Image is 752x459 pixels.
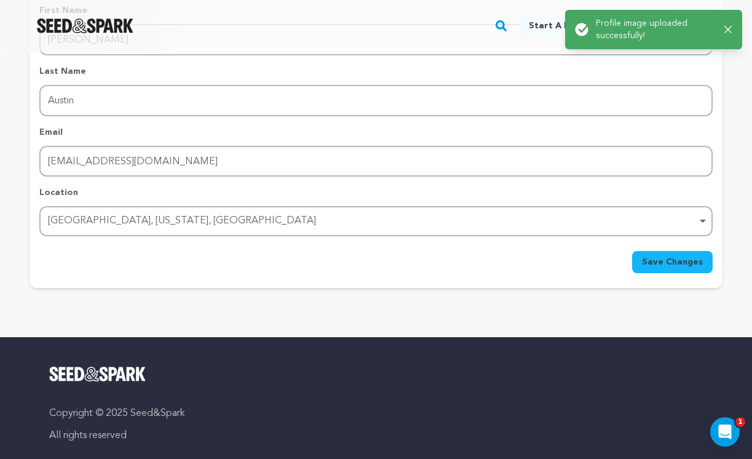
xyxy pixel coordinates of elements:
p: Email [39,126,713,138]
p: Location [39,186,713,199]
img: Seed&Spark Logo [49,367,146,381]
a: Seed&Spark Homepage [49,367,703,381]
p: All rights reserved [49,428,703,443]
span: 1 [735,417,745,427]
button: Save Changes [632,251,713,273]
div: [GEOGRAPHIC_DATA], [US_STATE], [GEOGRAPHIC_DATA] [48,212,697,230]
img: Seed&Spark Logo Dark Mode [37,18,133,33]
a: Start a project [519,15,606,37]
iframe: Intercom live chat [710,417,740,447]
input: Last Name [39,85,713,116]
p: Last Name [39,65,713,78]
a: Seed&Spark Homepage [37,18,133,33]
input: Email [39,146,713,177]
p: Copyright © 2025 Seed&Spark [49,406,703,421]
span: Save Changes [642,256,703,268]
p: Profile image uploaded successfully! [596,17,714,42]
